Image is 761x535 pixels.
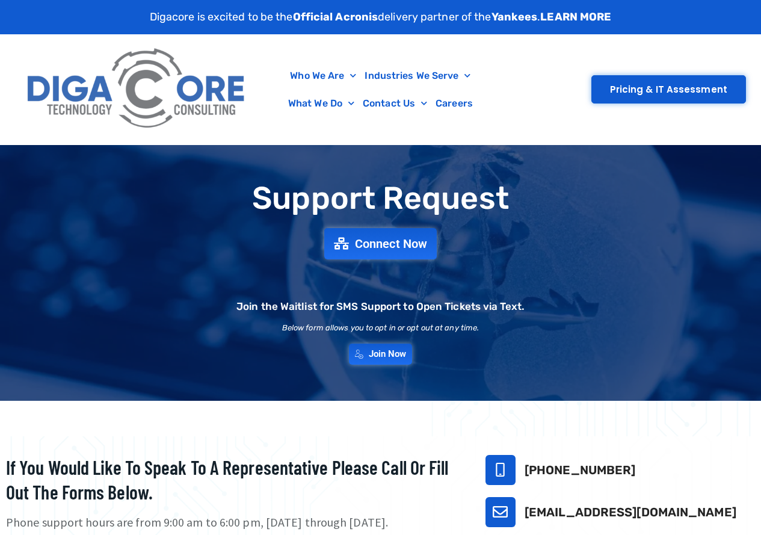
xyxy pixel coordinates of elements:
[259,62,502,117] nav: Menu
[360,62,475,90] a: Industries We Serve
[540,10,611,23] a: LEARN MORE
[324,228,437,259] a: Connect Now
[355,238,427,250] span: Connect Now
[485,497,516,527] a: support@digacore.com
[6,181,755,215] h1: Support Request
[359,90,431,117] a: Contact Us
[6,455,455,505] h2: If you would like to speak to a representative please call or fill out the forms below.
[591,75,746,104] a: Pricing & IT Assessment
[485,455,516,485] a: 732-646-5725
[525,463,635,477] a: [PHONE_NUMBER]
[284,90,359,117] a: What We Do
[525,505,736,519] a: [EMAIL_ADDRESS][DOMAIN_NAME]
[21,40,253,138] img: Digacore Logo
[282,324,479,332] h2: Below form allows you to opt in or opt out at any time.
[369,350,407,359] span: Join Now
[349,344,413,365] a: Join Now
[236,302,525,312] h2: Join the Waitlist for SMS Support to Open Tickets via Text.
[286,62,360,90] a: Who We Are
[431,90,477,117] a: Careers
[150,9,612,25] p: Digacore is excited to be the delivery partner of the .
[6,514,455,531] p: Phone support hours are from 9:00 am to 6:00 pm, [DATE] through [DATE].
[610,85,727,94] span: Pricing & IT Assessment
[491,10,538,23] strong: Yankees
[293,10,378,23] strong: Official Acronis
